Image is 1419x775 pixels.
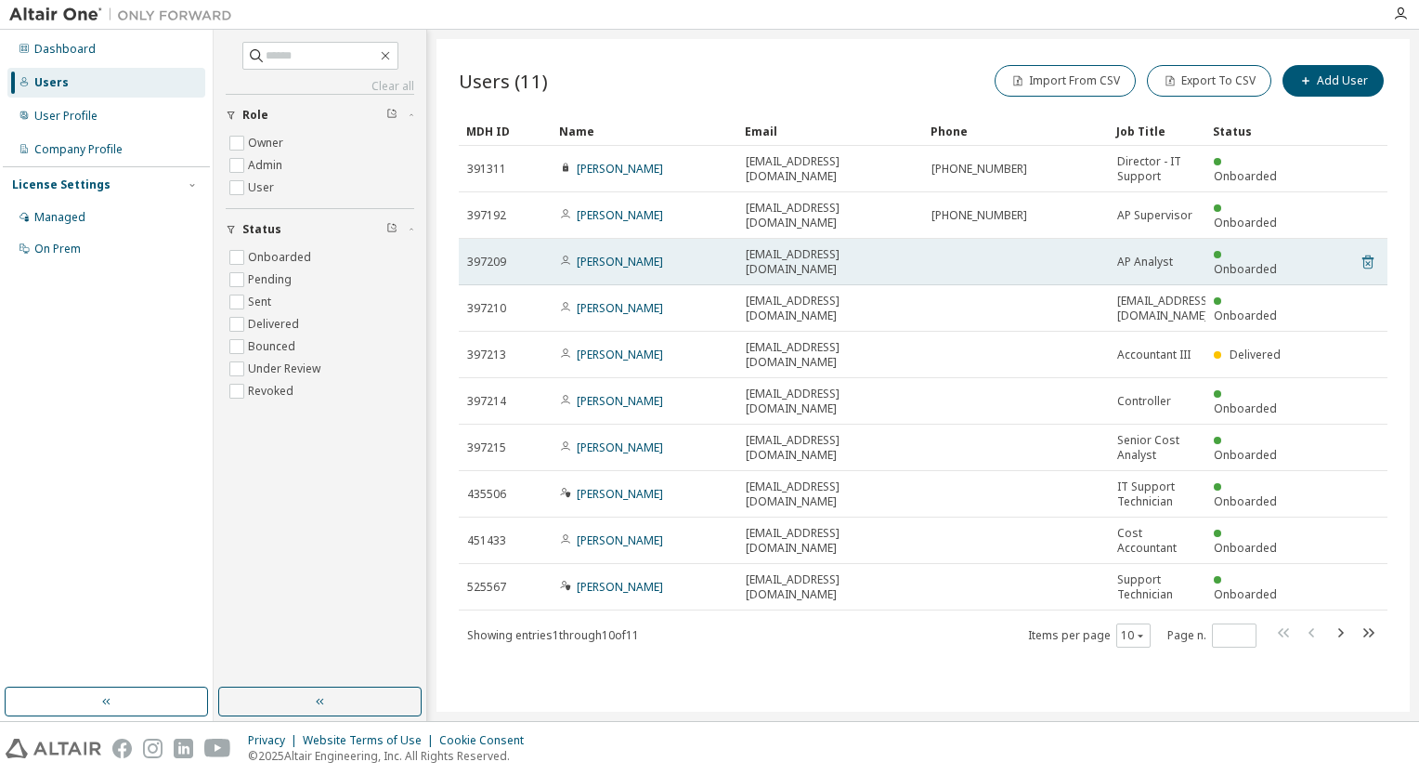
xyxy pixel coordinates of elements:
span: Controller [1117,394,1171,409]
span: Items per page [1028,624,1151,648]
div: Phone [931,116,1101,146]
span: [EMAIL_ADDRESS][DOMAIN_NAME] [746,294,915,323]
span: 397209 [467,255,506,269]
a: [PERSON_NAME] [577,254,663,269]
span: AP Supervisor [1117,208,1192,223]
a: [PERSON_NAME] [577,579,663,595]
span: 451433 [467,533,506,548]
span: [EMAIL_ADDRESS][DOMAIN_NAME] [1117,294,1211,323]
span: [EMAIL_ADDRESS][DOMAIN_NAME] [746,340,915,370]
span: Onboarded [1214,401,1277,416]
label: Admin [248,154,286,177]
label: User [248,177,278,199]
img: linkedin.svg [174,739,193,758]
span: Onboarded [1214,493,1277,509]
div: On Prem [34,242,81,256]
label: Sent [248,291,275,313]
span: 397215 [467,440,506,455]
span: 435506 [467,487,506,502]
div: Privacy [248,733,303,748]
span: IT Support Technician [1117,479,1197,509]
button: Status [226,209,414,250]
span: Onboarded [1214,540,1277,556]
span: Onboarded [1214,168,1277,184]
a: [PERSON_NAME] [577,300,663,316]
span: 397214 [467,394,506,409]
span: Showing entries 1 through 10 of 11 [467,627,639,643]
a: [PERSON_NAME] [577,207,663,223]
div: License Settings [12,177,111,192]
span: Clear filter [386,222,397,237]
span: 391311 [467,162,506,177]
span: Clear filter [386,108,397,123]
span: Onboarded [1214,586,1277,602]
span: [EMAIL_ADDRESS][DOMAIN_NAME] [746,387,915,416]
span: 397192 [467,208,506,223]
div: Users [34,75,69,90]
div: Cookie Consent [439,733,535,748]
img: altair_logo.svg [6,739,101,758]
div: Email [745,116,916,146]
span: 397210 [467,301,506,316]
span: Onboarded [1214,215,1277,230]
div: Website Terms of Use [303,733,439,748]
span: [EMAIL_ADDRESS][DOMAIN_NAME] [746,247,915,277]
label: Delivered [248,313,303,335]
a: [PERSON_NAME] [577,161,663,177]
label: Under Review [248,358,324,380]
span: Onboarded [1214,261,1277,277]
button: Add User [1282,65,1384,97]
span: [EMAIL_ADDRESS][DOMAIN_NAME] [746,572,915,602]
span: Onboarded [1214,447,1277,463]
a: [PERSON_NAME] [577,532,663,548]
p: © 2025 Altair Engineering, Inc. All Rights Reserved. [248,748,535,764]
span: Director - IT Support [1117,154,1197,184]
span: Delivered [1230,347,1281,362]
span: Cost Accountant [1117,526,1197,556]
label: Onboarded [248,246,315,269]
div: Job Title [1116,116,1198,146]
label: Pending [248,269,295,291]
span: Onboarded [1214,308,1277,323]
img: facebook.svg [112,739,132,758]
span: [EMAIL_ADDRESS][DOMAIN_NAME] [746,154,915,184]
span: [PHONE_NUMBER] [931,162,1027,177]
span: AP Analyst [1117,255,1173,269]
span: 397213 [467,348,506,362]
a: [PERSON_NAME] [577,440,663,455]
a: [PERSON_NAME] [577,393,663,409]
div: Dashboard [34,42,96,57]
div: Company Profile [34,142,123,157]
div: User Profile [34,109,98,124]
div: Name [559,116,730,146]
label: Revoked [248,380,297,402]
label: Bounced [248,335,299,358]
span: [EMAIL_ADDRESS][DOMAIN_NAME] [746,526,915,556]
span: Role [242,108,268,123]
span: Support Technician [1117,572,1197,602]
span: Accountant III [1117,348,1191,362]
img: instagram.svg [143,739,163,758]
label: Owner [248,132,287,154]
span: Status [242,222,281,237]
span: 525567 [467,580,506,595]
span: [PHONE_NUMBER] [931,208,1027,223]
span: Senior Cost Analyst [1117,433,1197,463]
span: Users (11) [459,68,548,94]
a: Clear all [226,79,414,94]
div: MDH ID [466,116,544,146]
a: [PERSON_NAME] [577,347,663,362]
button: Role [226,95,414,136]
button: 10 [1121,628,1146,643]
span: [EMAIL_ADDRESS][DOMAIN_NAME] [746,433,915,463]
div: Status [1213,116,1291,146]
button: Export To CSV [1147,65,1271,97]
img: youtube.svg [204,739,231,758]
a: [PERSON_NAME] [577,486,663,502]
img: Altair One [9,6,241,24]
span: [EMAIL_ADDRESS][DOMAIN_NAME] [746,201,915,230]
span: [EMAIL_ADDRESS][DOMAIN_NAME] [746,479,915,509]
div: Managed [34,210,85,225]
button: Import From CSV [995,65,1136,97]
span: Page n. [1167,624,1256,648]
